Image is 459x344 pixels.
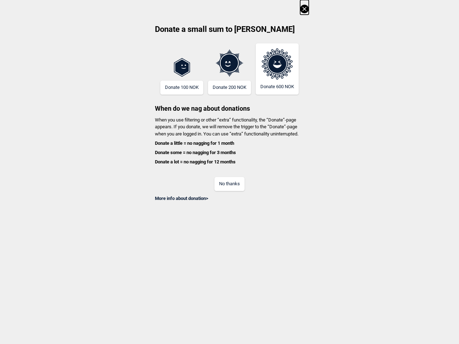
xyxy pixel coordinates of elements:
h2: Donate a small sum to [PERSON_NAME] [150,24,309,40]
button: No thanks [214,177,245,191]
button: Donate 200 NOK [208,81,251,95]
b: Donate some = no nagging for 3 months [155,150,236,155]
h3: When do we nag about donations [150,95,309,113]
b: Donate a little = no nagging for 1 month [155,140,234,146]
p: When you use filtering or other “extra” functionality, the “Donate”-page appears. If you donate, ... [150,116,309,166]
b: Donate a lot = no nagging for 12 months [155,159,236,164]
button: Donate 100 NOK [160,81,203,95]
a: More info about donation> [155,196,208,201]
button: Donate 600 NOK [256,43,299,95]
